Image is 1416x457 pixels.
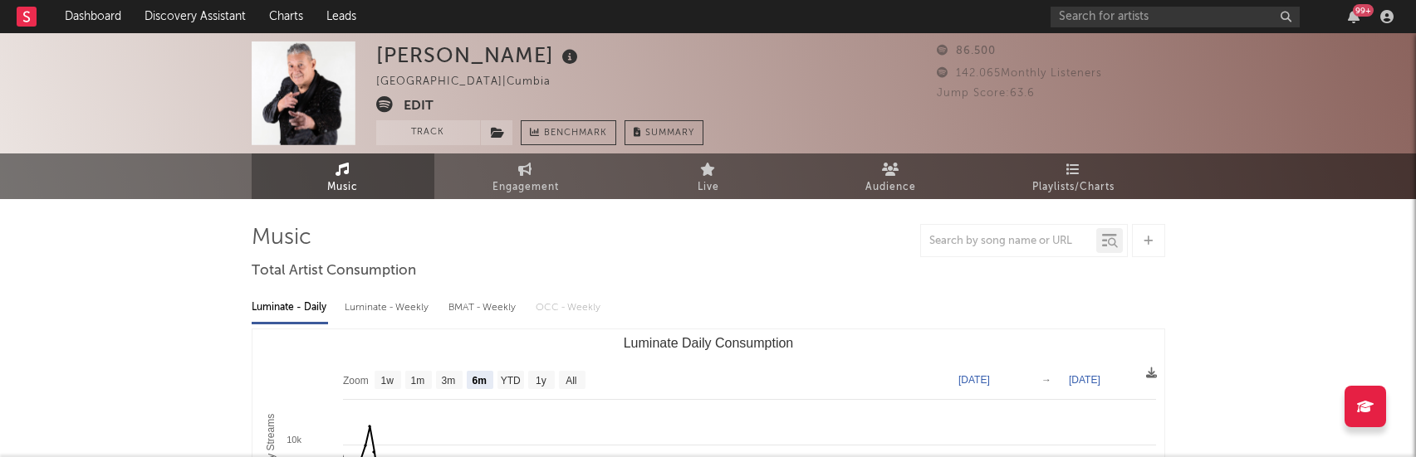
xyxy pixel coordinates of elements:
button: Summary [625,120,703,145]
span: 142.065 Monthly Listeners [937,68,1102,79]
span: Live [698,177,719,197]
span: Music [327,177,358,197]
text: Luminate Daily Consumption [623,336,793,350]
text: 1y [535,375,546,387]
text: [DATE] [1069,374,1100,386]
a: Music [252,153,434,199]
text: 3m [441,375,455,387]
a: Engagement [434,153,617,199]
div: Luminate - Weekly [345,294,432,322]
text: 1w [380,375,394,387]
a: Playlists/Charts [982,153,1165,199]
span: Total Artist Consumption [252,261,416,281]
text: Zoom [343,375,369,387]
text: YTD [500,375,520,387]
div: BMAT - Weekly [448,294,519,322]
span: Engagement [492,177,559,197]
input: Search by song name or URL [921,235,1096,248]
button: Track [376,120,480,145]
div: 99 + [1353,4,1374,17]
text: All [566,375,576,387]
input: Search for artists [1051,7,1300,27]
span: Jump Score: 63.6 [937,88,1035,99]
text: [DATE] [958,374,990,386]
button: Edit [404,96,434,117]
div: Luminate - Daily [252,294,328,322]
a: Live [617,153,800,199]
span: Audience [865,177,916,197]
text: 1m [410,375,424,387]
div: [PERSON_NAME] [376,41,582,69]
text: → [1041,374,1051,386]
div: [GEOGRAPHIC_DATA] | Cumbia [376,72,570,92]
button: 99+ [1348,10,1360,23]
span: Summary [645,129,694,138]
span: Playlists/Charts [1032,177,1115,197]
span: Benchmark [544,124,607,143]
a: Benchmark [521,120,616,145]
span: 86.500 [937,46,996,56]
a: Audience [800,153,982,199]
text: 10k [287,435,301,445]
text: 6m [472,375,486,387]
